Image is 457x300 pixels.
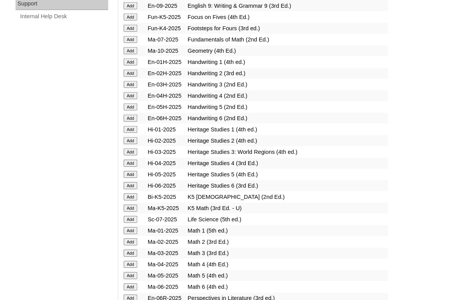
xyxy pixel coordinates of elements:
input: Add [124,171,137,178]
td: Hi-01-2025 [147,124,186,135]
input: Add [124,283,137,290]
td: K5 Math (3rd Ed. - U) [186,203,388,214]
td: Math 5 (4th ed.) [186,270,388,281]
input: Add [124,227,137,234]
td: Heritage Studies 2 (4th ed.) [186,135,388,146]
input: Add [124,216,137,223]
input: Add [124,2,137,9]
td: Fun-K5-2025 [147,12,186,22]
td: En-03H-2025 [147,79,186,90]
input: Add [124,59,137,66]
td: Sc-07-2025 [147,214,186,225]
td: Handwriting 5 (2nd Ed.) [186,102,388,112]
input: Add [124,148,137,155]
td: K5 [DEMOGRAPHIC_DATA] (2nd Ed.) [186,191,388,202]
td: Hi-05-2025 [147,169,186,180]
input: Add [124,47,137,54]
td: Ma-07-2025 [147,34,186,45]
td: Heritage Studies 3: World Regions (4th ed.) [186,147,388,157]
td: Hi-06-2025 [147,180,186,191]
td: Fun-K4-2025 [147,23,186,34]
td: Focus on Fives (4th Ed.) [186,12,388,22]
td: Ma-02-2025 [147,236,186,247]
td: Handwriting 1 (4th ed.) [186,57,388,67]
td: En-01H-2025 [147,57,186,67]
td: En-04H-2025 [147,90,186,101]
input: Add [124,115,137,122]
td: Ma-03-2025 [147,248,186,259]
input: Add [124,193,137,200]
input: Add [124,14,137,21]
input: Add [124,103,137,110]
td: Footsteps for Fours (3rd ed.) [186,23,388,34]
input: Add [124,182,137,189]
input: Add [124,137,137,144]
input: Add [124,238,137,245]
td: Math 2 (3rd Ed.) [186,236,388,247]
input: Add [124,126,137,133]
td: Geometry (4th Ed.) [186,45,388,56]
td: Heritage Studies 5 (4th Ed.) [186,169,388,180]
td: Heritage Studies 4 (3rd Ed.) [186,158,388,169]
td: Heritage Studies 6 (3rd Ed.) [186,180,388,191]
td: English 9: Writing & Grammar 9 (3rd Ed.) [186,0,388,11]
td: Ma-01-2025 [147,225,186,236]
input: Add [124,92,137,99]
input: Add [124,261,137,268]
td: Life Science (5th ed.) [186,214,388,225]
td: Handwriting 2 (3rd ed.) [186,68,388,79]
td: Ma-K5-2025 [147,203,186,214]
input: Add [124,250,137,257]
td: Math 3 (3rd Ed.) [186,248,388,259]
td: Ma-06-2025 [147,281,186,292]
td: En-09-2025 [147,0,186,11]
td: En-02H-2025 [147,68,186,79]
td: Ma-05-2025 [147,270,186,281]
td: Math 1 (5th ed.) [186,225,388,236]
td: Hi-04-2025 [147,158,186,169]
td: Math 6 (4th ed.) [186,281,388,292]
td: Hi-03-2025 [147,147,186,157]
input: Add [124,205,137,212]
input: Add [124,81,137,88]
input: Add [124,25,137,32]
td: Hi-02-2025 [147,135,186,146]
input: Add [124,272,137,279]
td: Bi-K5-2025 [147,191,186,202]
td: Math 4 (4th Ed.) [186,259,388,270]
input: Add [124,160,137,167]
td: Ma-10-2025 [147,45,186,56]
td: En-05H-2025 [147,102,186,112]
input: Add [124,36,137,43]
td: Fundamentals of Math (2nd Ed.) [186,34,388,45]
td: Handwriting 6 (2nd Ed.) [186,113,388,124]
td: En-06H-2025 [147,113,186,124]
td: Ma-04-2025 [147,259,186,270]
td: Handwriting 3 (2nd Ed.) [186,79,388,90]
td: Heritage Studies 1 (4th ed.) [186,124,388,135]
a: Internal Help Desk [19,12,108,21]
input: Add [124,70,137,77]
td: Handwriting 4 (2nd Ed.) [186,90,388,101]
